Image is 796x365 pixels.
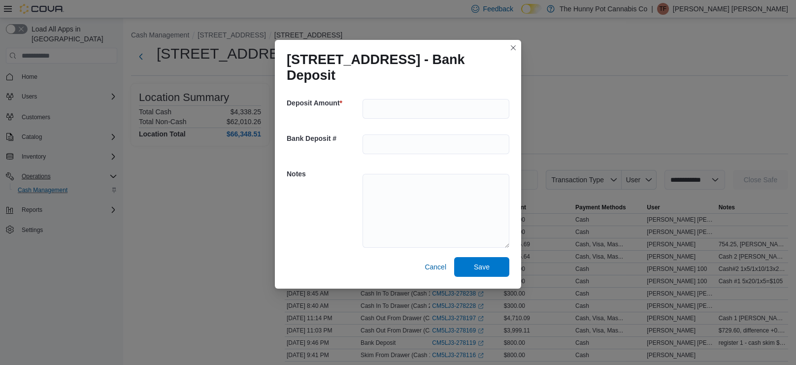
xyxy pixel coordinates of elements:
[454,257,509,277] button: Save
[287,164,361,184] h5: Notes
[474,262,490,272] span: Save
[421,257,450,277] button: Cancel
[425,262,446,272] span: Cancel
[287,129,361,148] h5: Bank Deposit #
[287,52,501,83] h1: [STREET_ADDRESS] - Bank Deposit
[507,42,519,54] button: Closes this modal window
[287,93,361,113] h5: Deposit Amount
